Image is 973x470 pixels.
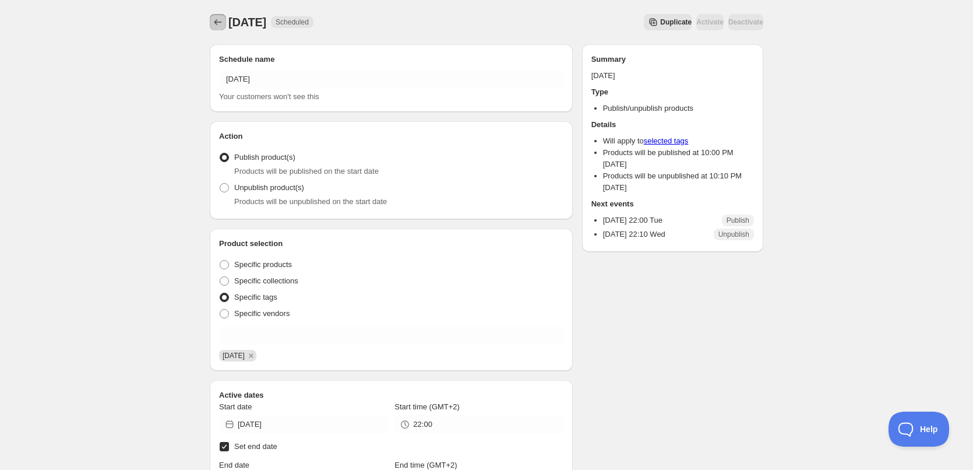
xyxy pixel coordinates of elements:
[727,216,749,225] span: Publish
[234,276,298,285] span: Specific collections
[889,412,950,447] iframe: Toggle Customer Support
[219,238,563,250] h2: Product selection
[644,14,692,30] button: Secondary action label
[718,230,749,239] span: Unpublish
[603,103,754,114] li: Publish/unpublish products
[234,293,277,301] span: Specific tags
[394,461,457,469] span: End time (GMT+2)
[591,198,754,210] h2: Next events
[210,14,226,30] button: Schedules
[234,183,304,192] span: Unpublish product(s)
[591,70,754,82] p: [DATE]
[234,153,295,162] span: Publish product(s)
[234,260,292,269] span: Specific products
[591,54,754,65] h2: Summary
[603,229,665,240] p: [DATE] 22:10 Wed
[219,402,252,411] span: Start date
[234,442,277,451] span: Set end date
[644,136,689,145] a: selected tags
[591,119,754,131] h2: Details
[660,17,692,27] span: Duplicate
[219,461,249,469] span: End date
[219,92,319,101] span: Your customers won't see this
[603,215,662,226] p: [DATE] 22:00 Tue
[591,86,754,98] h2: Type
[219,131,563,142] h2: Action
[219,54,563,65] h2: Schedule name
[234,197,387,206] span: Products will be unpublished on the start date
[246,350,256,361] button: Remove 27/08/2025
[603,170,754,194] li: Products will be unpublished at 10:10 PM [DATE]
[394,402,460,411] span: Start time (GMT+2)
[219,390,563,401] h2: Active dates
[223,352,245,360] span: 27/08/2025
[603,135,754,147] li: Will apply to
[603,147,754,170] li: Products will be published at 10:00 PM [DATE]
[228,16,266,29] span: [DATE]
[234,167,379,176] span: Products will be published on the start date
[276,17,309,27] span: Scheduled
[234,309,290,318] span: Specific vendors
